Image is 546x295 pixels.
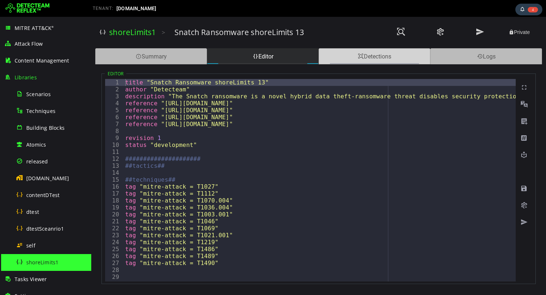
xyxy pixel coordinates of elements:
div: Detections [227,31,339,48]
span: Toggle code folding, rows 30 through 156 [28,264,32,271]
div: 5 [14,90,32,97]
div: 25 [14,229,32,236]
div: 24 [14,222,32,229]
span: released [26,158,48,165]
span: contentDTest [26,192,59,198]
div: 9 [14,118,32,125]
div: 7 [14,104,32,111]
div: 20 [14,194,32,201]
div: 4 [14,83,32,90]
div: Editor [116,31,227,48]
div: 27 [14,243,32,250]
span: 4 [528,7,538,12]
span: Private [418,12,439,18]
div: 28 [14,250,32,257]
div: 11 [14,132,32,139]
div: 19 [14,187,32,194]
div: 6 [14,97,32,104]
div: 30 [14,264,32,271]
div: 18 [14,180,32,187]
div: 21 [14,201,32,208]
div: 2 [14,69,32,76]
span: Building Blocks [26,124,65,131]
sup: ® [51,25,54,29]
span: dtestSceanrio1 [26,225,64,232]
span: TENANT: [93,6,114,11]
div: 29 [14,257,32,264]
div: 10 [14,125,32,132]
span: Atomics [26,141,46,148]
span: shoreLimits1 [26,259,58,266]
span: [DOMAIN_NAME] [26,175,69,182]
span: Techniques [26,107,55,114]
h3: Snatch Ransomware shoreLimits 13 [83,10,213,20]
img: Detecteam logo [5,3,50,14]
div: 8 [14,111,32,118]
span: > [70,11,74,20]
div: Task Notifications [515,4,542,15]
div: 3 [14,76,32,83]
div: 15 [14,159,32,166]
div: 17 [14,173,32,180]
div: 26 [14,236,32,243]
span: [DOMAIN_NAME] [116,5,157,11]
span: Libraries [15,74,37,81]
legend: Editor [14,54,35,60]
button: Private [410,11,446,20]
div: Logs [339,31,451,48]
div: 1 [14,62,32,69]
span: self [26,242,35,249]
div: 12 [14,139,32,145]
span: Content Management [15,57,69,64]
span: dtest [26,208,39,215]
div: 22 [14,208,32,215]
span: Attack Flow [15,40,43,47]
a: shoreLimits1 [18,10,65,20]
div: 13 [14,145,32,152]
span: Scenarios [26,91,51,98]
div: 23 [14,215,32,222]
div: 14 [14,152,32,159]
span: MITRE ATT&CK [15,24,54,31]
div: 16 [14,166,32,173]
span: Tasks Viewer [15,276,47,283]
div: Summary [4,31,116,48]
